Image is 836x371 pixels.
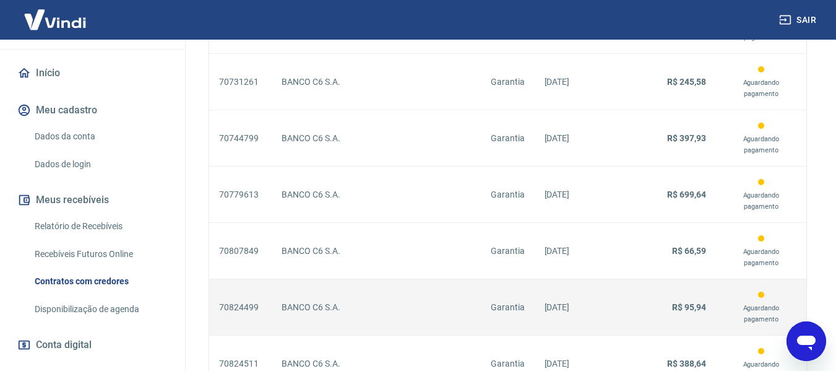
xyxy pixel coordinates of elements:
[15,97,170,124] button: Meu cadastro
[672,302,706,312] strong: R$ 95,94
[15,331,170,359] a: Conta digital
[726,120,796,156] div: Este contrato ainda não foi processado pois está aguardando o pagamento ser feito na data program...
[726,64,796,100] div: Este contrato ainda não foi processado pois está aguardando o pagamento ser feito na data program...
[667,77,706,87] strong: R$ 245,58
[726,177,796,212] div: Este contrato ainda não foi processado pois está aguardando o pagamento ser feito na data program...
[282,301,471,314] p: BANCO C6 S.A.
[491,76,525,89] p: Garantia
[282,76,471,89] p: BANCO C6 S.A.
[672,246,706,256] strong: R$ 66,59
[726,77,796,100] p: Aguardando pagamento
[30,214,170,239] a: Relatório de Recebíveis
[545,132,620,145] p: [DATE]
[219,188,262,201] p: 70779613
[219,357,262,370] p: 70824511
[667,359,706,369] strong: R$ 388,64
[545,357,620,370] p: [DATE]
[777,9,821,32] button: Sair
[219,132,262,145] p: 70744799
[491,245,525,258] p: Garantia
[219,245,262,258] p: 70807849
[30,269,170,294] a: Contratos com credores
[786,321,826,361] iframe: Botão para abrir a janela de mensagens
[219,301,262,314] p: 70824499
[15,186,170,214] button: Meus recebíveis
[545,188,620,201] p: [DATE]
[30,297,170,322] a: Disponibilização de agenda
[491,132,525,145] p: Garantia
[726,190,796,212] p: Aguardando pagamento
[30,124,170,149] a: Dados da conta
[726,247,796,269] p: Aguardando pagamento
[726,233,796,269] div: Este contrato ainda não foi processado pois está aguardando o pagamento ser feito na data program...
[15,1,95,38] img: Vindi
[667,133,706,143] strong: R$ 397,93
[545,245,620,258] p: [DATE]
[726,134,796,156] p: Aguardando pagamento
[282,357,471,370] p: BANCO C6 S.A.
[15,59,170,87] a: Início
[491,301,525,314] p: Garantia
[545,301,620,314] p: [DATE]
[545,76,620,89] p: [DATE]
[726,303,796,325] p: Aguardando pagamento
[491,357,525,370] p: Garantia
[491,188,525,201] p: Garantia
[30,152,170,177] a: Dados de login
[282,245,471,258] p: BANCO C6 S.A.
[282,132,471,145] p: BANCO C6 S.A.
[282,188,471,201] p: BANCO C6 S.A.
[667,190,706,199] strong: R$ 699,64
[726,289,796,325] div: Este contrato ainda não foi processado pois está aguardando o pagamento ser feito na data program...
[36,336,92,354] span: Conta digital
[30,242,170,267] a: Recebíveis Futuros Online
[219,76,262,89] p: 70731261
